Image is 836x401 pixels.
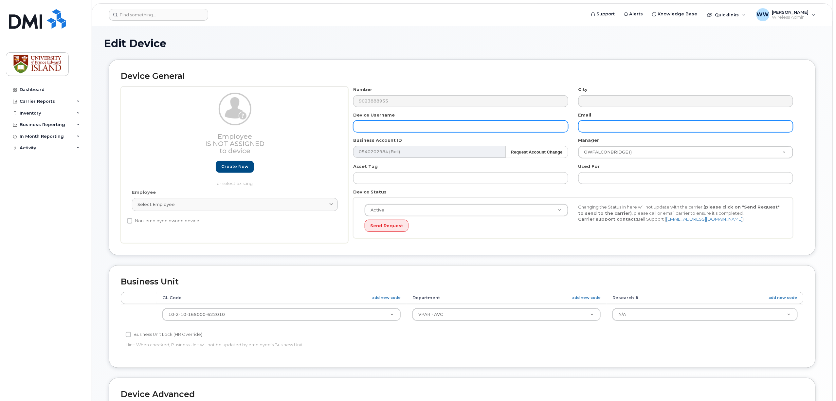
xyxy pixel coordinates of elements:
[156,292,407,304] th: GL Code
[353,163,378,170] label: Asset Tag
[163,309,400,320] a: 10-2-10-165000-622010
[607,292,804,304] th: Research #
[353,137,402,143] label: Business Account ID
[353,112,395,118] label: Device Username
[618,312,626,317] span: N/A
[205,140,264,148] span: Is not assigned
[407,292,607,304] th: Department
[658,11,698,17] span: Knowledge Base
[578,216,637,222] strong: Carrier support contact:
[365,204,568,216] a: Active
[132,180,338,187] p: or select existing
[126,342,571,348] p: Hint: When checked, Business Unit will not be updated by employee's Business Unit
[772,15,809,20] span: Wireless Admin
[666,216,742,222] a: [EMAIL_ADDRESS][DOMAIN_NAME]
[121,390,804,399] h2: Device Advanced
[104,38,821,49] h1: Edit Device
[132,198,338,211] a: Select employee
[126,332,131,337] input: Business Unit Lock (HR Override)
[353,189,387,195] label: Device Status
[121,72,804,81] h2: Device General
[418,312,443,317] span: VPAR - AVC
[769,295,797,301] a: add new code
[127,218,132,224] input: Non-employee owned device
[109,9,208,21] input: Find something...
[629,11,643,17] span: Alerts
[578,137,599,143] label: Manager
[137,201,175,208] span: Select employee
[367,207,384,213] span: Active
[619,8,648,21] a: Alerts
[168,312,225,317] span: 10-2-10-165000-622010
[132,133,338,155] h3: Employee
[703,8,751,21] div: Quicklinks
[127,217,199,225] label: Non-employee owned device
[772,9,809,15] span: [PERSON_NAME]
[372,295,401,301] a: add new code
[648,8,702,21] a: Knowledge Base
[586,8,619,21] a: Support
[573,204,787,222] div: Changing the Status in here will not update with the carrier, , please call or email carrier to e...
[578,86,588,93] label: City
[715,12,739,17] span: Quicklinks
[613,309,797,320] a: N/A
[121,277,804,286] h2: Business Unit
[579,146,793,158] a: OWFALCONBRIDGE ()
[505,146,568,158] button: Request Account Change
[126,331,202,338] label: Business Unit Lock (HR Override)
[219,147,250,155] span: to device
[353,86,372,93] label: Number
[580,149,632,155] span: OWFALCONBRIDGE ()
[752,8,820,21] div: Wendy Weeks
[132,189,156,195] label: Employee
[578,204,780,216] strong: (please click on "Send Request" to send to the carrier)
[596,11,615,17] span: Support
[578,163,600,170] label: Used For
[757,11,769,19] span: WW
[216,161,254,173] a: Create new
[511,150,563,155] strong: Request Account Change
[365,220,409,232] button: Send Request
[572,295,601,301] a: add new code
[578,112,591,118] label: Email
[413,309,600,320] a: VPAR - AVC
